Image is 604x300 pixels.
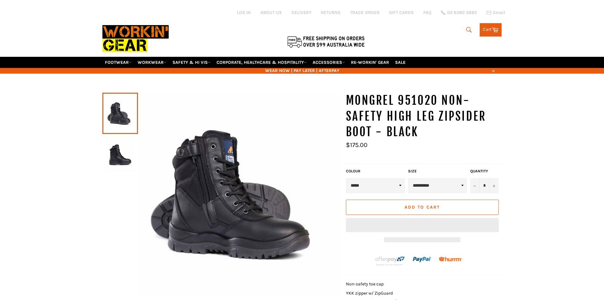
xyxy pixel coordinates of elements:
[138,93,340,295] img: MONGREL 951020 Non-Safety High Leg Zipsider Boot - Black - Workin' Gear
[493,10,505,15] span: Email
[102,68,502,74] span: WEAR NOW | PAY LATER | AFTERPAY
[348,57,392,68] a: RE-WORKIN' GEAR
[489,178,499,193] button: Increase item quantity by one
[413,250,432,269] img: paypal.png
[447,10,477,15] span: 02 6280 5885
[346,290,502,296] li: YKK zipper w/ ZipGuard
[408,169,467,174] label: Size
[393,57,408,68] a: SALE
[321,10,341,16] a: RETURNS
[405,204,440,210] span: Add to Cart
[480,23,502,37] a: Cart
[346,169,405,174] label: COLOUR
[346,200,499,215] button: Add to Cart
[135,57,169,68] a: WORKWEAR
[470,169,499,174] label: Quantity
[374,256,406,266] img: Afterpay-Logo-on-dark-bg_large.png
[439,257,462,262] img: Humm_core_logo_RGB-01_300x60px_small_195d8312-4386-4de7-b182-0ef9b6303a37.png
[291,10,311,16] a: DELIVERY
[346,93,502,140] h1: MONGREL 951020 Non-Safety High Leg Zipsider Boot - Black
[423,10,432,16] a: FAQ
[350,10,380,16] a: TRACK ORDER
[470,178,480,193] button: Reduce item quantity by one
[286,35,366,48] img: Flat $9.95 shipping Australia wide
[346,281,502,287] li: Non-safety toe cap
[237,10,251,15] a: Log in
[214,57,309,68] a: CORPORATE, HEALTHCARE & HOSPITALITY
[260,10,282,16] a: ABOUT US
[441,10,477,15] a: 02 6280 5885
[389,10,414,16] a: GIFT CARDS
[170,57,213,68] a: SAFETY & HI VIS
[310,57,347,68] a: ACCESSORIES
[106,137,135,172] img: MONGREL 951020 Non-Safety High Leg Zipsider Boot - Black - Workin' Gear
[102,57,134,68] a: FOOTWEAR
[346,141,367,149] span: $175.00
[102,21,169,57] img: Workin Gear leaders in Workwear, Safety Boots, PPE, Uniforms. Australia's No.1 in Workwear
[486,10,505,15] a: Email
